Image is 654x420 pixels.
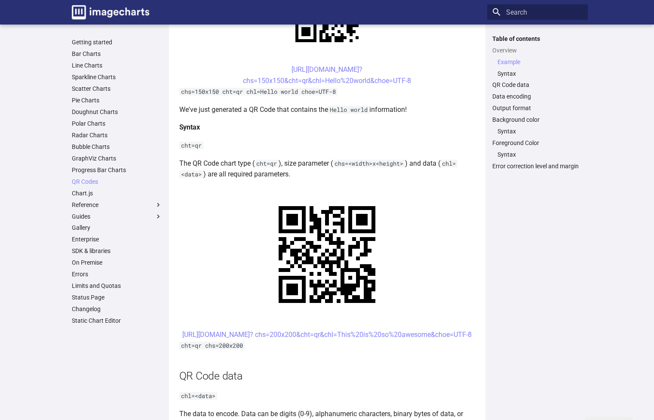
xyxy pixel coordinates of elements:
[487,4,588,20] input: Search
[72,293,162,301] a: Status Page
[492,104,583,112] a: Output format
[497,58,583,66] a: Example
[492,58,583,77] nav: Overview
[179,342,245,349] code: cht=qr chs=200x200
[179,392,217,400] code: chl=<data>
[497,127,583,135] a: Syntax
[492,162,583,170] a: Error correction level and margin
[179,142,203,149] code: cht=qr
[72,213,162,220] label: Guides
[72,38,162,46] a: Getting started
[72,178,162,185] a: QR Codes
[487,35,588,170] nav: Table of contents
[72,282,162,290] a: Limits and Quotas
[72,189,162,197] a: Chart.js
[72,305,162,313] a: Changelog
[72,154,162,162] a: GraphViz Charts
[487,35,588,43] label: Table of contents
[492,116,583,124] a: Background color
[72,317,162,324] a: Static Chart Editor
[179,122,475,133] h4: Syntax
[72,73,162,81] a: Sparkline Charts
[182,330,472,339] a: [URL][DOMAIN_NAME]? chs=200x200&cht=qr&chl=This%20is%20so%20awesome&choe=UTF-8
[72,62,162,69] a: Line Charts
[333,160,405,167] code: chs=<width>x<height>
[179,368,475,383] h2: QR Code data
[68,2,153,23] a: Image-Charts documentation
[255,160,279,167] code: cht=qr
[497,70,583,77] a: Syntax
[492,81,583,89] a: QR Code data
[72,120,162,127] a: Polar Charts
[492,127,583,135] nav: Background color
[72,235,162,243] a: Enterprise
[328,106,369,114] code: Hello world
[72,201,162,209] label: Reference
[72,131,162,139] a: Radar Charts
[179,158,475,180] p: The QR Code chart type ( ), size parameter ( ) and data ( ) are all required parameters.
[179,104,475,115] p: We've just generated a QR Code that contains the information!
[243,65,411,85] a: [URL][DOMAIN_NAME]?chs=150x150&cht=qr&chl=Hello%20world&choe=UTF-8
[72,143,162,151] a: Bubble Charts
[179,88,338,96] code: chs=150x150 cht=qr chl=Hello world choe=UTF-8
[492,93,583,100] a: Data encoding
[72,96,162,104] a: Pie Charts
[492,151,583,158] nav: Foreground Color
[72,50,162,58] a: Bar Charts
[497,151,583,158] a: Syntax
[72,5,149,19] img: logo
[259,187,395,322] img: chart
[492,46,583,54] a: Overview
[72,270,162,278] a: Errors
[72,85,162,93] a: Scatter Charts
[72,247,162,255] a: SDK & libraries
[72,224,162,232] a: Gallery
[492,139,583,147] a: Foreground Color
[72,166,162,174] a: Progress Bar Charts
[72,259,162,266] a: On Premise
[72,108,162,116] a: Doughnut Charts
